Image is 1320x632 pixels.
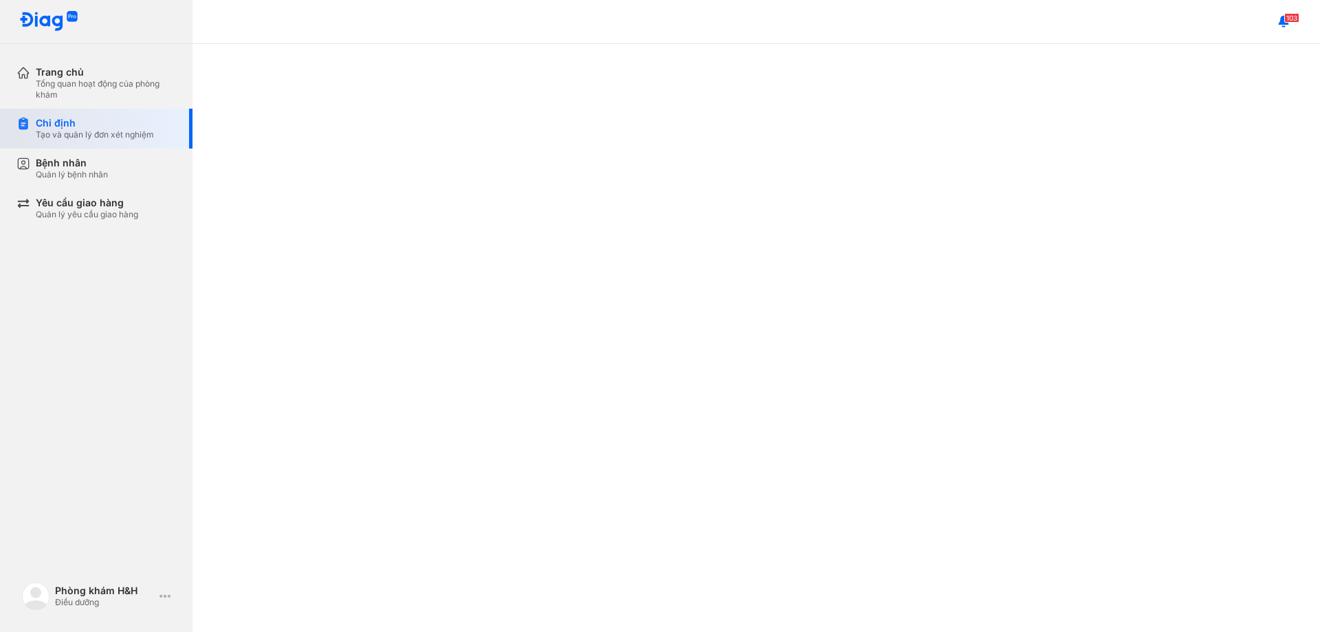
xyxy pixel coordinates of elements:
[36,66,176,78] div: Trang chủ
[36,157,108,169] div: Bệnh nhân
[36,78,176,100] div: Tổng quan hoạt động của phòng khám
[36,197,138,209] div: Yêu cầu giao hàng
[36,117,154,129] div: Chỉ định
[19,11,78,32] img: logo
[55,597,154,608] div: Điều dưỡng
[22,582,49,610] img: logo
[36,209,138,220] div: Quản lý yêu cầu giao hàng
[55,585,154,597] div: Phòng khám H&H
[36,129,154,140] div: Tạo và quản lý đơn xét nghiệm
[1284,13,1299,23] span: 103
[36,169,108,180] div: Quản lý bệnh nhân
